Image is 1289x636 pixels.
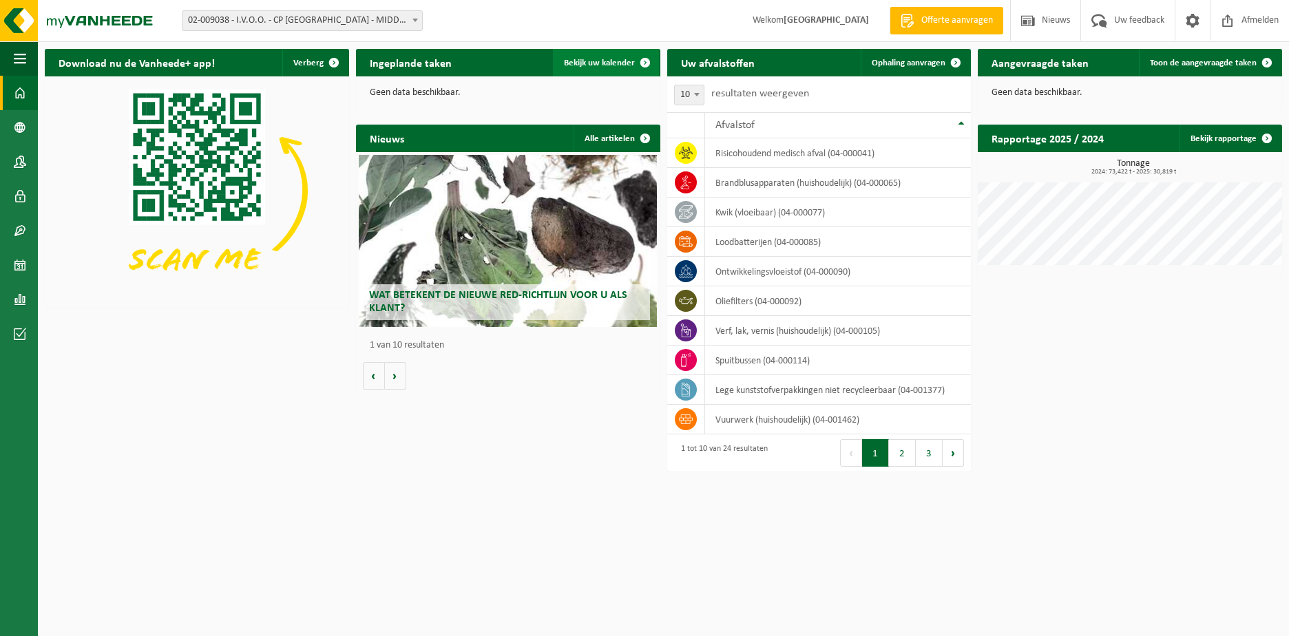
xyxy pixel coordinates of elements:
h2: Uw afvalstoffen [667,49,768,76]
a: Toon de aangevraagde taken [1139,49,1281,76]
a: Alle artikelen [574,125,659,152]
h2: Nieuws [356,125,418,151]
p: Geen data beschikbaar. [992,88,1268,98]
h2: Rapportage 2025 / 2024 [978,125,1118,151]
span: Wat betekent de nieuwe RED-richtlijn voor u als klant? [369,290,627,314]
span: 10 [674,85,704,105]
span: Bekijk uw kalender [564,59,635,67]
span: 02-009038 - I.V.O.O. - CP MIDDELKERKE - MIDDELKERKE [182,11,422,30]
span: 2024: 73,422 t - 2025: 30,819 t [985,169,1282,176]
div: 1 tot 10 van 24 resultaten [674,438,768,468]
img: Download de VHEPlus App [45,76,349,304]
button: Volgende [385,362,406,390]
strong: [GEOGRAPHIC_DATA] [784,15,869,25]
td: risicohoudend medisch afval (04-000041) [705,138,971,168]
h2: Download nu de Vanheede+ app! [45,49,229,76]
a: Bekijk rapportage [1180,125,1281,152]
td: brandblusapparaten (huishoudelijk) (04-000065) [705,168,971,198]
button: Verberg [282,49,348,76]
span: 10 [675,85,704,105]
span: Ophaling aanvragen [872,59,945,67]
a: Wat betekent de nieuwe RED-richtlijn voor u als klant? [359,155,657,327]
button: Vorige [363,362,385,390]
td: verf, lak, vernis (huishoudelijk) (04-000105) [705,316,971,346]
td: loodbatterijen (04-000085) [705,227,971,257]
button: 1 [862,439,889,467]
h3: Tonnage [985,159,1282,176]
p: 1 van 10 resultaten [370,341,653,350]
td: ontwikkelingsvloeistof (04-000090) [705,257,971,286]
td: Lege kunststofverpakkingen niet recycleerbaar (04-001377) [705,375,971,405]
span: Verberg [293,59,324,67]
button: 2 [889,439,916,467]
td: kwik (vloeibaar) (04-000077) [705,198,971,227]
button: 3 [916,439,943,467]
h2: Aangevraagde taken [978,49,1102,76]
span: Afvalstof [715,120,755,131]
p: Geen data beschikbaar. [370,88,647,98]
button: Next [943,439,964,467]
td: vuurwerk (huishoudelijk) (04-001462) [705,405,971,434]
span: Offerte aanvragen [918,14,996,28]
td: oliefilters (04-000092) [705,286,971,316]
label: resultaten weergeven [711,88,809,99]
a: Bekijk uw kalender [553,49,659,76]
h2: Ingeplande taken [356,49,465,76]
span: Toon de aangevraagde taken [1150,59,1257,67]
button: Previous [840,439,862,467]
a: Ophaling aanvragen [861,49,970,76]
a: Offerte aanvragen [890,7,1003,34]
span: 02-009038 - I.V.O.O. - CP MIDDELKERKE - MIDDELKERKE [182,10,423,31]
td: spuitbussen (04-000114) [705,346,971,375]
